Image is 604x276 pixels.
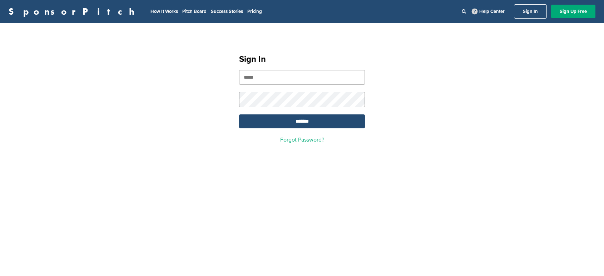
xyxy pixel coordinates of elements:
a: Pricing [247,9,262,14]
a: Help Center [470,7,506,16]
a: Pitch Board [182,9,207,14]
a: Forgot Password? [280,136,324,143]
h1: Sign In [239,53,365,66]
a: Sign Up Free [551,5,595,18]
a: SponsorPitch [9,7,139,16]
a: How It Works [150,9,178,14]
a: Sign In [514,4,547,19]
a: Success Stories [211,9,243,14]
